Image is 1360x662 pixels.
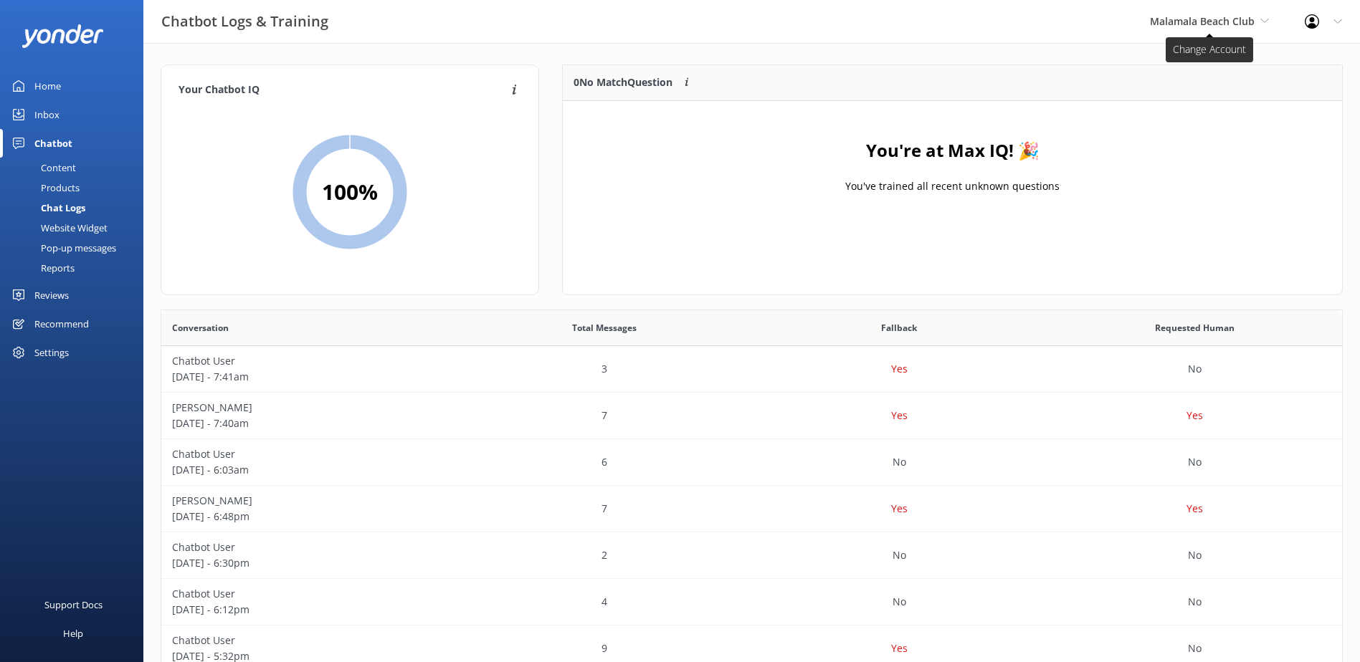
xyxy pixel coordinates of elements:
p: [DATE] - 7:41am [172,369,446,385]
p: [DATE] - 7:40am [172,416,446,431]
div: Chat Logs [9,198,85,218]
p: [DATE] - 6:30pm [172,555,446,571]
div: Reviews [34,281,69,310]
div: Help [63,619,83,648]
p: 4 [601,594,607,610]
p: 6 [601,454,607,470]
p: Chatbot User [172,539,446,555]
p: No [1188,547,1202,563]
div: Home [34,72,61,100]
p: No [893,454,906,470]
p: No [1188,594,1202,610]
div: grid [563,101,1342,244]
div: row [161,346,1342,393]
p: [DATE] - 6:48pm [172,509,446,524]
div: Website Widget [9,218,108,238]
div: Settings [34,338,69,367]
p: 2 [601,547,607,563]
div: Recommend [34,310,89,338]
p: [DATE] - 6:12pm [172,602,446,618]
div: Support Docs [44,590,103,619]
a: Products [9,178,143,198]
p: [DATE] - 6:03am [172,462,446,478]
a: Reports [9,258,143,278]
div: Content [9,158,76,178]
a: Pop-up messages [9,238,143,258]
span: Total Messages [572,321,637,335]
span: Conversation [172,321,229,335]
p: No [1188,454,1202,470]
div: row [161,393,1342,439]
span: Malamala Beach Club [1150,14,1255,28]
div: row [161,532,1342,579]
p: Chatbot User [172,446,446,462]
p: You've trained all recent unknown questions [845,178,1060,194]
p: Yes [891,408,908,423]
p: Yes [1187,501,1203,517]
p: 7 [601,408,607,423]
a: Website Widget [9,218,143,238]
div: Inbox [34,100,60,129]
h4: Your Chatbot IQ [179,82,508,98]
div: Pop-up messages [9,238,116,258]
div: Reports [9,258,75,278]
p: Chatbot User [172,586,446,602]
p: Chatbot User [172,353,446,369]
div: row [161,486,1342,532]
h2: 100 % [322,175,378,209]
p: No [893,594,906,610]
div: Products [9,178,80,198]
p: 3 [601,361,607,377]
p: 0 No Match Question [574,75,672,90]
p: 9 [601,641,607,656]
p: 7 [601,501,607,517]
p: No [1188,361,1202,377]
h4: You're at Max IQ! 🎉 [866,137,1040,164]
h3: Chatbot Logs & Training [161,10,328,33]
img: yonder-white-logo.png [22,24,104,48]
a: Content [9,158,143,178]
p: Chatbot User [172,633,446,648]
div: Chatbot [34,129,72,158]
span: Requested Human [1155,321,1235,335]
p: [PERSON_NAME] [172,400,446,416]
p: No [1188,641,1202,656]
div: row [161,579,1342,625]
p: [PERSON_NAME] [172,493,446,509]
p: Yes [891,361,908,377]
p: Yes [891,501,908,517]
p: No [893,547,906,563]
p: Yes [891,641,908,656]
div: row [161,439,1342,486]
p: Yes [1187,408,1203,423]
span: Fallback [881,321,917,335]
a: Chat Logs [9,198,143,218]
